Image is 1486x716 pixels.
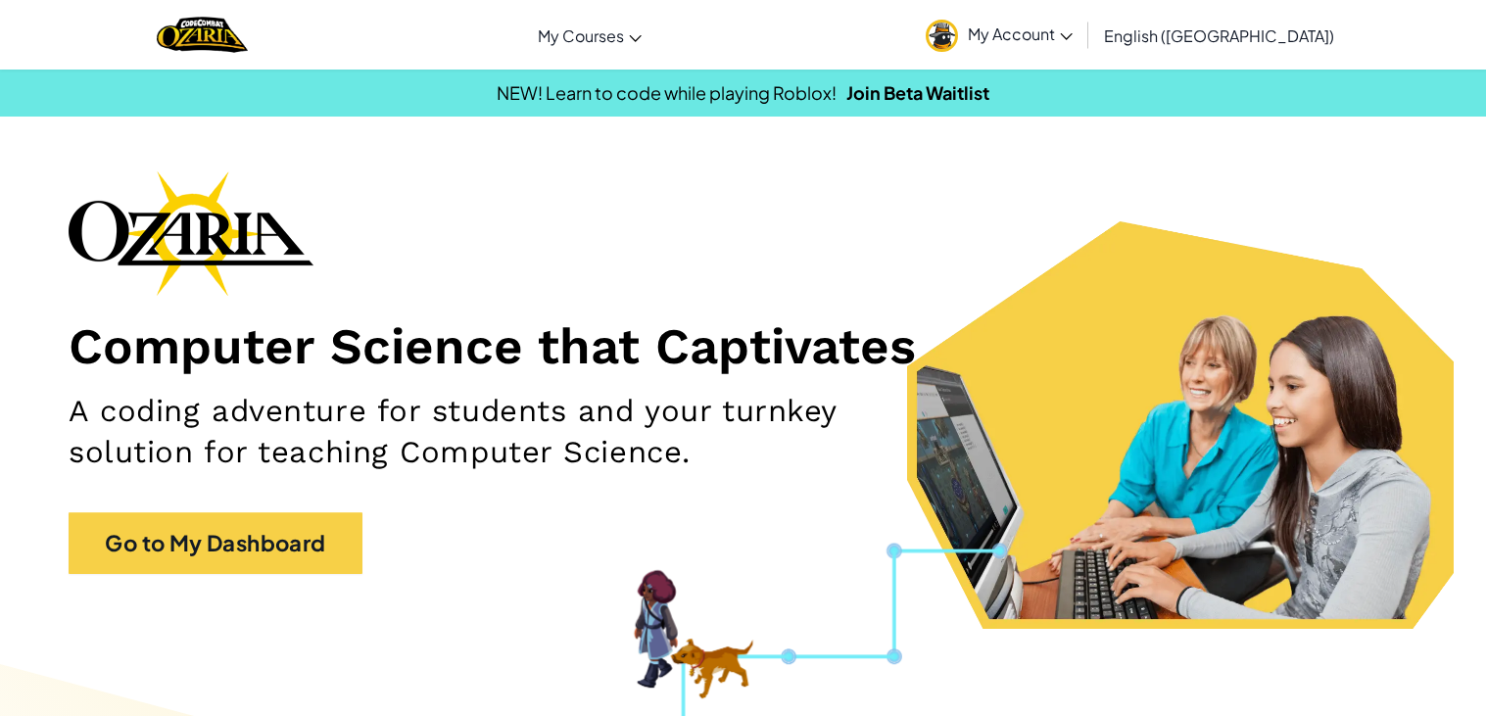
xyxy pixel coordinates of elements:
span: My Account [968,24,1073,44]
a: Ozaria by CodeCombat logo [157,15,248,55]
a: My Account [916,4,1082,66]
img: avatar [926,20,958,52]
a: Join Beta Waitlist [846,81,989,104]
h2: A coding adventure for students and your turnkey solution for teaching Computer Science. [69,391,973,473]
span: My Courses [538,25,624,46]
img: Home [157,15,248,55]
a: English ([GEOGRAPHIC_DATA]) [1094,9,1344,62]
img: Ozaria branding logo [69,170,313,296]
span: NEW! Learn to code while playing Roblox! [497,81,837,104]
span: English ([GEOGRAPHIC_DATA]) [1104,25,1334,46]
a: Go to My Dashboard [69,512,362,574]
h1: Computer Science that Captivates [69,315,1417,376]
a: My Courses [528,9,651,62]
